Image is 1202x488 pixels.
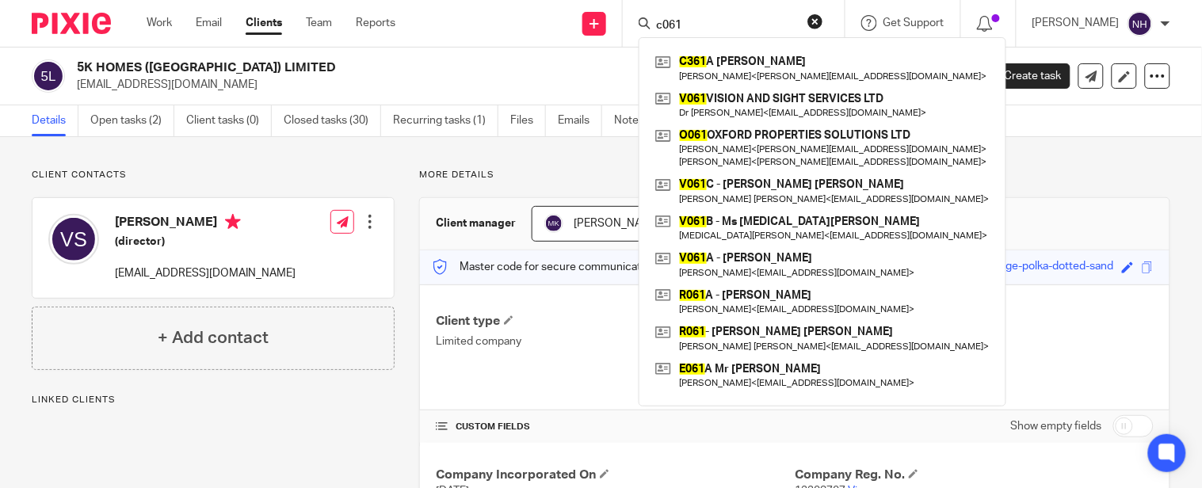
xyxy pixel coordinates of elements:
input: Search [654,19,797,33]
img: svg%3E [32,59,65,93]
img: svg%3E [1128,11,1153,36]
h4: [PERSON_NAME] [115,214,296,234]
h2: 5K HOMES ([GEOGRAPHIC_DATA]) LIMITED [77,59,779,76]
p: Client contacts [32,169,395,181]
p: [EMAIL_ADDRESS][DOMAIN_NAME] [77,77,955,93]
p: Master code for secure communications and files [432,259,705,275]
h4: Company Reg. No. [795,467,1154,483]
h4: CUSTOM FIELDS [436,421,795,433]
h3: Client manager [436,215,516,231]
span: [PERSON_NAME] [574,218,661,229]
a: Team [306,15,332,31]
p: Limited company [436,334,795,349]
a: Notes (1) [614,105,672,136]
a: Closed tasks (30) [284,105,381,136]
img: svg%3E [544,214,563,233]
button: Clear [807,13,823,29]
i: Primary [225,214,241,230]
a: Open tasks (2) [90,105,174,136]
h5: (director) [115,234,296,250]
a: Create task [979,63,1070,89]
a: Clients [246,15,282,31]
a: Details [32,105,78,136]
a: Emails [558,105,602,136]
p: [EMAIL_ADDRESS][DOMAIN_NAME] [115,265,296,281]
img: svg%3E [48,214,99,265]
a: Email [196,15,222,31]
a: Work [147,15,172,31]
img: Pixie [32,13,111,34]
a: Files [510,105,546,136]
div: governing-beige-polka-dotted-sand [937,258,1114,276]
a: Client tasks (0) [186,105,272,136]
p: More details [419,169,1170,181]
p: Linked clients [32,394,395,406]
a: Reports [356,15,395,31]
p: [PERSON_NAME] [1032,15,1120,31]
label: Show empty fields [1011,418,1102,434]
h4: Company Incorporated On [436,467,795,483]
a: Recurring tasks (1) [393,105,498,136]
span: Get Support [883,17,944,29]
h4: + Add contact [158,326,269,350]
h4: Client type [436,313,795,330]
